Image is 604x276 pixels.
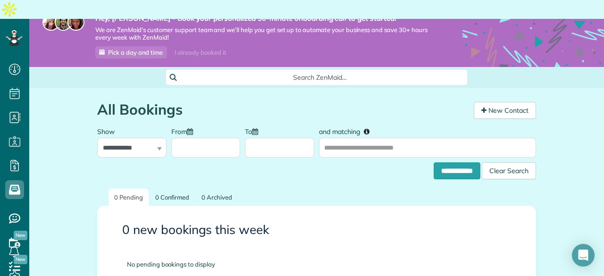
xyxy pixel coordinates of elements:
a: 0 Confirmed [150,189,195,206]
span: Pick a day and time [108,49,163,56]
div: I already booked it [169,47,232,59]
label: From [171,122,198,140]
span: We are ZenMaid’s customer support team and we’ll help you get set up to automate your business an... [95,26,434,42]
a: New Contact [474,102,536,119]
img: maria-72a9807cf96188c08ef61303f053569d2e2a8a1cde33d635c8a3ac13582a053d.jpg [42,14,59,31]
label: and matching [319,122,376,140]
span: New [14,231,27,240]
a: 0 Pending [109,189,149,206]
img: michelle-19f622bdf1676172e81f8f8fba1fb50e276960ebfe0243fe18214015130c80e4.jpg [67,14,84,31]
div: Clear Search [482,162,536,179]
a: 0 Archived [196,189,238,206]
div: Open Intercom Messenger [572,244,595,267]
label: To [245,122,263,140]
img: jorge-587dff0eeaa6aab1f244e6dc62b8924c3b6ad411094392a53c71c6c4a576187d.jpg [55,14,72,31]
a: Pick a day and time [95,46,167,59]
a: Clear Search [482,164,536,172]
h3: 0 new bookings this week [122,223,511,237]
h1: All Bookings [97,102,467,117]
